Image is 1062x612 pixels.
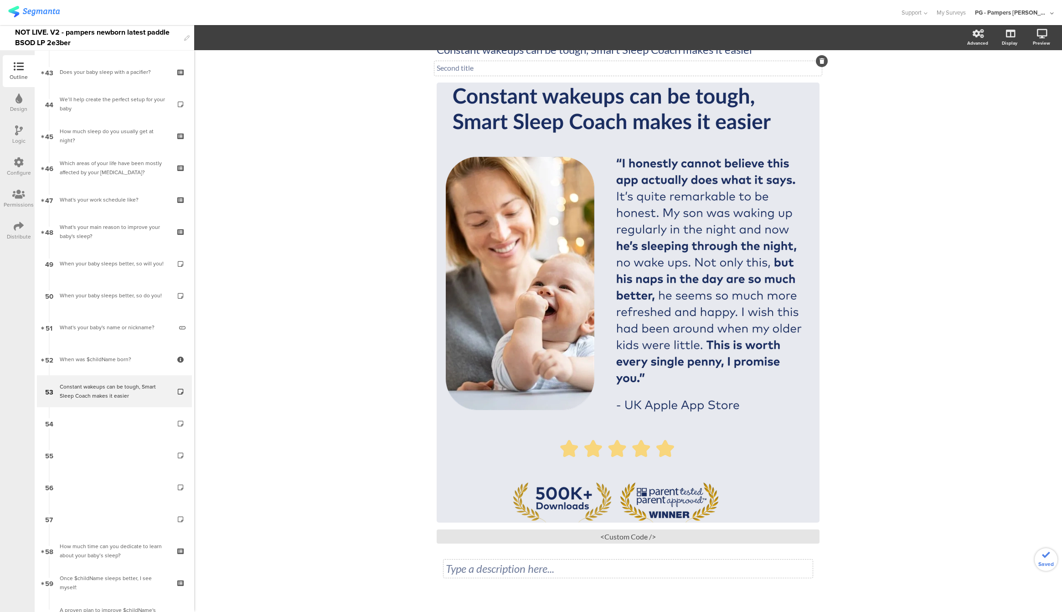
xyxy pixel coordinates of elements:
span: Support [902,8,922,17]
div: Design [10,105,27,113]
div: When your baby sleeps better, so will you! [60,259,169,268]
a: 57 [37,503,192,535]
div: Type a description here... [446,562,810,576]
a: 48 What's your main reason to improve your baby's sleep? [37,216,192,248]
div: Display [1002,40,1017,47]
div: What's your baby's name or nickname?​ [60,323,172,332]
div: How much sleep do you usually get at night? [60,127,169,145]
img: segmanta logo [8,6,60,17]
span: 52 [45,354,53,364]
div: Preview [1033,40,1050,47]
div: PG - Pampers [PERSON_NAME] [975,8,1048,17]
a: 53 Constant wakeups can be tough, Smart Sleep Coach makes it easier [37,375,192,407]
div: Once $childName sleeps better, I see myself: [60,574,169,592]
div: NOT LIVE. V2 - pampers newborn latest paddle BSOD LP 2e3ber [15,25,180,50]
a: 54 [37,407,192,439]
span: Saved [1038,560,1054,568]
div: We’ll help create the perfect setup for your baby [60,95,169,113]
a: 44 We’ll help create the perfect setup for your baby [37,88,192,120]
a: 59 Once $childName sleeps better, I see myself: [37,567,192,599]
span: 51 [46,322,52,332]
div: Configure [7,169,31,177]
div: Permissions [4,201,34,209]
div: Constant wakeups can be tough, Smart Sleep Coach makes it easier [60,382,169,400]
span: 47 [45,195,53,205]
a: 56 [37,471,192,503]
img: Constant wakeups can be tough, Smart Sleep Coach makes it easier cover image [446,83,810,523]
a: 51 What's your baby's name or nickname?​ [37,311,192,343]
div: Logic [12,137,26,145]
a: 43 Does your baby sleep with a pacifier? [37,56,192,88]
span: 43 [45,67,53,77]
span: 58 [45,546,53,556]
a: 46 Which areas of your life have been mostly affected by your [MEDICAL_DATA]? [37,152,192,184]
div: Outline [10,73,28,81]
span: 55 [45,450,53,460]
div: What's your work schedule like? [60,195,169,204]
a: 52 When was $childName born? [37,343,192,375]
a: 55 [37,439,192,471]
div: When was $childName born? [60,355,169,364]
a: 47 What's your work schedule like? [37,184,192,216]
div: What's your main reason to improve your baby's sleep? [60,223,169,241]
span: 56 [45,482,53,492]
div: When your baby sleeps better, so do you! [60,291,169,300]
span: 44 [45,99,53,109]
span: 59 [45,578,53,588]
span: 46 [45,163,53,173]
div: How much time can you dedicate to learn about your baby’s sleep? [60,542,169,560]
div: Which areas of your life have been mostly affected by your sleep deprivation? [60,159,169,177]
span: 57 [45,514,53,524]
a: 50 When your baby sleeps better, so do you! [37,280,192,311]
span: 48 [45,227,53,237]
div: Advanced [967,40,988,47]
span: 49 [45,259,53,269]
p: Second title [437,63,820,72]
span: 54 [45,418,53,428]
div: Distribute [7,233,31,241]
a: 49 When your baby sleeps better, so will you! [37,248,192,280]
div: Does your baby sleep with a pacifier? [60,67,169,77]
div: <Custom Code /> [437,529,820,544]
a: 58 How much time can you dedicate to learn about your baby’s sleep? [37,535,192,567]
span: 53 [45,386,53,396]
span: 50 [45,290,53,301]
a: 45 How much sleep do you usually get at night? [37,120,192,152]
span: 45 [45,131,53,141]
